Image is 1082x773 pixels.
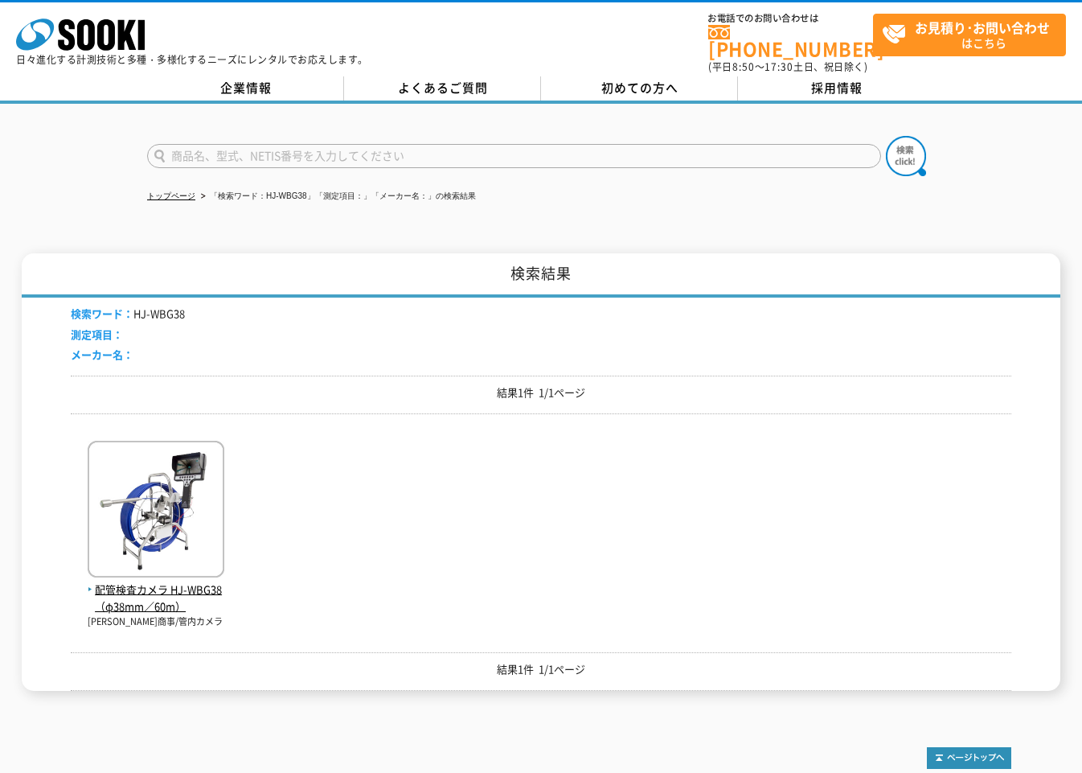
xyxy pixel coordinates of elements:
a: 配管検査カメラ HJ-WBG38（φ38mm／60m） [88,565,224,615]
p: 結果1件 1/1ページ [71,384,1011,401]
p: 日々進化する計測技術と多種・多様化するニーズにレンタルでお応えします。 [16,55,368,64]
span: メーカー名： [71,347,133,362]
a: よくあるご質問 [344,76,541,101]
span: 検索ワード： [71,306,133,321]
a: お見積り･お問い合わせはこちら [873,14,1066,56]
span: 測定項目： [71,327,123,342]
li: HJ-WBG38 [71,306,185,323]
span: (平日 ～ 土日、祝日除く) [708,60,867,74]
a: 初めての方へ [541,76,738,101]
span: 17:30 [764,60,793,74]
p: 結果1件 1/1ページ [71,661,1011,678]
li: 「検索ワード：HJ-WBG38」「測定項目：」「メーカー名：」の検索結果 [198,188,476,205]
a: 企業情報 [147,76,344,101]
input: 商品名、型式、NETIS番号を入力してください [147,144,881,168]
p: [PERSON_NAME]商事/管内カメラ [88,615,224,629]
img: btn_search.png [886,136,926,176]
a: 採用情報 [738,76,935,101]
span: 8:50 [732,60,755,74]
a: トップページ [147,191,195,200]
strong: お見積り･お問い合わせ [915,18,1050,37]
span: 配管検査カメラ HJ-WBG38（φ38mm／60m） [88,582,224,615]
h1: 検索結果 [22,253,1060,298]
span: はこちら [882,14,1065,55]
span: 初めての方へ [601,79,678,97]
img: トップページへ [927,747,1011,769]
img: HJ-WBG38（φ38mm／60m） [88,441,224,582]
a: [PHONE_NUMBER] [708,25,873,58]
span: お電話でのお問い合わせは [708,14,873,23]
